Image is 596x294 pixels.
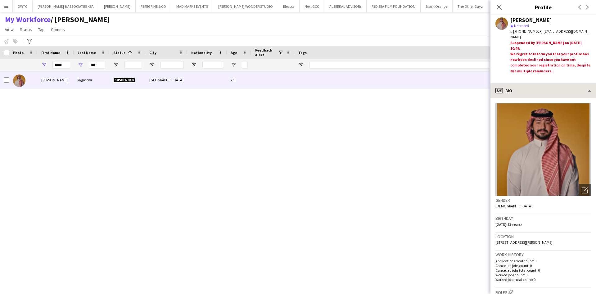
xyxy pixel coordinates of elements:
[231,62,236,68] button: Open Filter Menu
[89,61,106,69] input: Last Name Filter Input
[160,61,184,69] input: City Filter Input
[124,61,142,69] input: Status Filter Input
[78,62,83,68] button: Open Filter Menu
[171,0,213,12] button: MAD MARKS EVENTS
[514,23,529,28] span: Not rated
[13,75,25,87] img: Ahmed Yagmowr
[191,50,212,55] span: Nationality
[242,61,248,69] input: Age Filter Input
[26,38,33,45] app-action-btn: Advanced filters
[255,48,278,57] span: Feedback Alert
[13,0,33,12] button: DWTC
[495,252,591,257] h3: Work history
[51,27,65,32] span: Comms
[149,62,155,68] button: Open Filter Menu
[213,0,278,12] button: [PERSON_NAME] WONDER STUDIO
[510,80,589,96] span: Should you be interested in reapplying in the coming future, please send us an email on [EMAIL_AD...
[298,62,304,68] button: Open Filter Menu
[495,259,591,263] p: Applications total count: 0
[113,78,135,83] span: Suspended
[51,15,110,24] span: Julie
[298,50,307,55] span: Tags
[495,222,522,227] span: [DATE] (23 years)
[41,50,60,55] span: First Name
[510,29,543,34] span: t. [PHONE_NUMBER]
[495,215,591,221] h3: Birthday
[202,61,223,69] input: Nationality Filter Input
[510,17,552,23] div: [PERSON_NAME]
[13,50,24,55] span: Photo
[495,273,591,277] p: Worked jobs count: 0
[113,50,125,55] span: Status
[99,0,136,12] button: [PERSON_NAME]
[17,25,34,34] a: Status
[48,25,67,34] a: Comms
[421,0,453,12] button: Black Orange
[33,0,99,12] button: [PERSON_NAME] & ASSOCIATES KSA
[78,50,96,55] span: Last Name
[113,62,119,68] button: Open Filter Menu
[367,0,421,12] button: RED SEA FILM FOUNDATION
[510,29,589,39] span: | [EMAIL_ADDRESS][DOMAIN_NAME]
[324,0,367,12] button: ALSERKAL ADVISORY
[146,71,187,88] div: [GEOGRAPHIC_DATA]
[38,71,74,88] div: [PERSON_NAME]
[495,268,591,273] p: Cancelled jobs total count: 0
[227,71,251,88] div: 23
[36,25,47,34] a: Tag
[231,50,237,55] span: Age
[136,0,171,12] button: PEREGRINE & CO
[579,184,591,196] div: Open photos pop-in
[41,62,47,68] button: Open Filter Menu
[5,15,51,24] a: My Workforce
[52,61,70,69] input: First Name Filter Input
[5,27,14,32] span: View
[495,277,591,282] p: Worked jobs total count: 0
[2,25,16,34] a: View
[38,27,45,32] span: Tag
[495,204,532,208] span: [DEMOGRAPHIC_DATA]
[495,240,553,245] span: [STREET_ADDRESS][PERSON_NAME]
[149,50,156,55] span: City
[510,40,591,81] div: Suspended by [PERSON_NAME] on [DATE] 10:49:
[490,83,596,98] div: Bio
[488,0,532,12] button: GPJ: [PERSON_NAME]
[20,27,32,32] span: Status
[191,62,197,68] button: Open Filter Menu
[495,234,591,239] h3: Location
[510,52,590,73] span: We regret to inform you that your profile has now been declined since you have not completed your...
[278,0,300,12] button: Electra
[495,197,591,203] h3: Gender
[309,61,546,69] input: Tags Filter Input
[495,263,591,268] p: Cancelled jobs count: 0
[74,71,110,88] div: Yagmowr
[453,0,488,12] button: The Other Guyz
[495,103,591,196] img: Crew avatar or photo
[490,3,596,11] h3: Profile
[300,0,324,12] button: Next GCC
